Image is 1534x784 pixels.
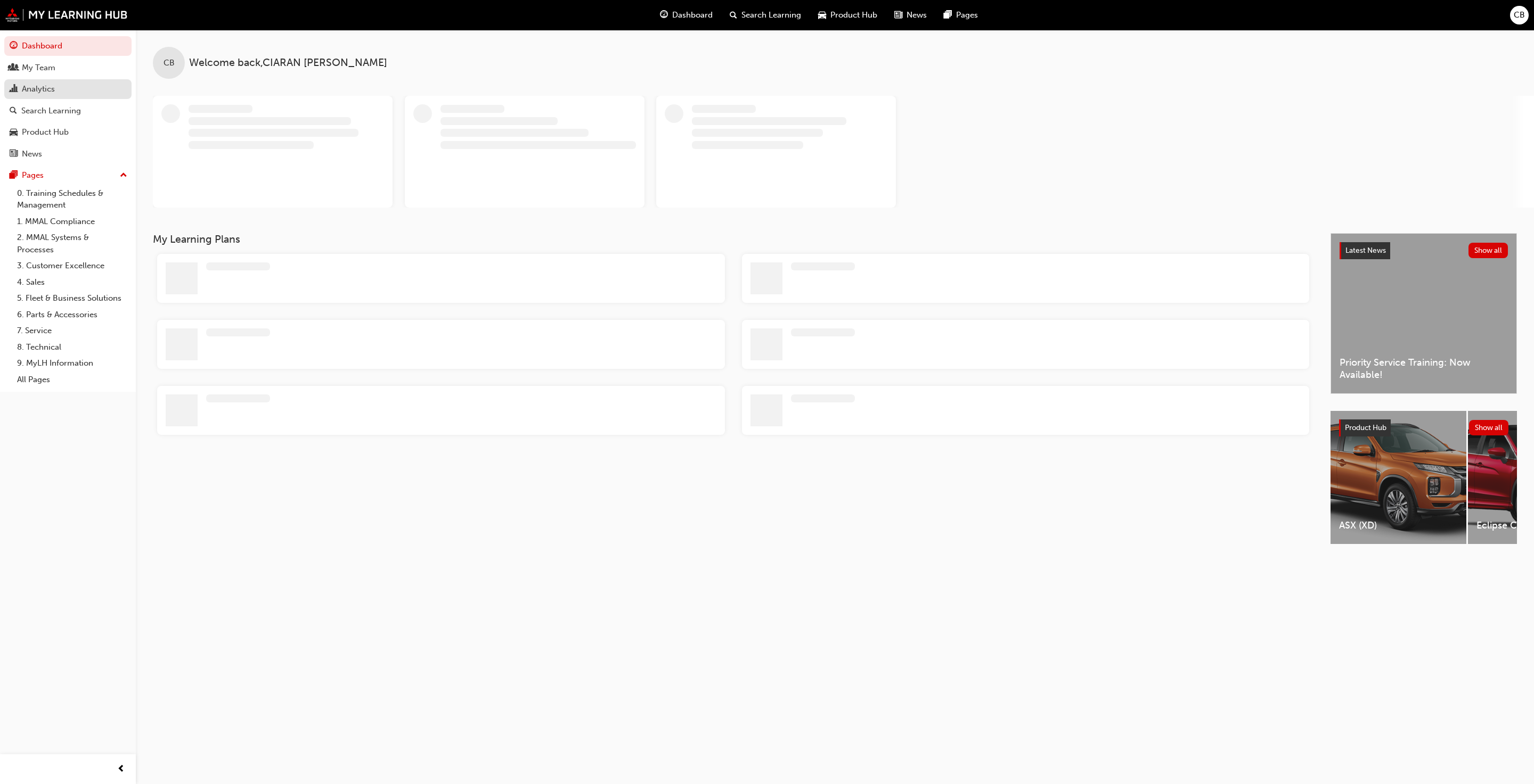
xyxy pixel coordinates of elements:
a: Search Learning [4,101,132,121]
a: search-iconSearch Learning [721,4,810,26]
a: 3. Customer Excellence [13,258,132,274]
a: News [4,144,132,164]
div: My Team [22,62,55,74]
span: Search Learning [741,9,801,21]
div: Product Hub [22,126,69,138]
a: 5. Fleet & Business Solutions [13,290,132,307]
span: guage-icon [660,9,668,22]
span: Product Hub [1345,423,1386,432]
button: Show all [1468,243,1508,258]
a: 7. Service [13,323,132,339]
span: Dashboard [672,9,713,21]
span: Welcome back , CIARAN [PERSON_NAME] [189,57,387,69]
a: Dashboard [4,36,132,56]
span: Priority Service Training: Now Available! [1340,357,1508,381]
span: search-icon [10,106,17,116]
span: Pages [956,9,978,21]
span: people-icon [10,63,18,73]
span: CB [164,57,175,69]
h3: My Learning Plans [153,233,1313,245]
a: 9. MyLH Information [13,355,132,372]
button: Show all [1469,420,1509,435]
span: chart-icon [10,85,18,94]
a: My Team [4,58,132,78]
a: 6. Parts & Accessories [13,307,132,323]
div: Search Learning [21,105,81,117]
span: prev-icon [117,763,125,776]
span: car-icon [818,9,826,22]
a: 8. Technical [13,339,132,356]
a: Latest NewsShow all [1340,242,1508,259]
div: Pages [22,169,44,181]
a: news-iconNews [886,4,935,26]
a: car-iconProduct Hub [810,4,886,26]
span: pages-icon [944,9,952,22]
a: 0. Training Schedules & Management [13,185,132,213]
span: News [907,9,927,21]
button: Pages [4,166,132,185]
button: DashboardMy TeamAnalyticsSearch LearningProduct HubNews [4,34,132,166]
a: Product Hub [4,122,132,142]
div: Analytics [22,83,55,95]
a: 1. MMAL Compliance [13,213,132,230]
span: car-icon [10,128,18,137]
span: Product Hub [830,9,877,21]
span: CB [1514,9,1525,21]
span: pages-icon [10,171,18,180]
span: news-icon [10,150,18,159]
span: ASX (XD) [1339,519,1458,532]
span: up-icon [120,169,127,183]
a: Analytics [4,79,132,99]
a: Latest NewsShow allPriority Service Training: Now Available! [1331,233,1517,394]
a: guage-iconDashboard [651,4,721,26]
a: pages-iconPages [935,4,986,26]
span: Latest News [1345,246,1386,255]
button: CB [1510,6,1529,24]
span: search-icon [730,9,737,22]
a: All Pages [13,372,132,388]
span: news-icon [894,9,902,22]
img: mmal [5,8,128,22]
a: 4. Sales [13,274,132,291]
a: Product HubShow all [1339,419,1508,436]
a: 2. MMAL Systems & Processes [13,229,132,258]
a: ASX (XD) [1331,411,1466,544]
div: News [22,148,42,160]
span: guage-icon [10,42,18,51]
